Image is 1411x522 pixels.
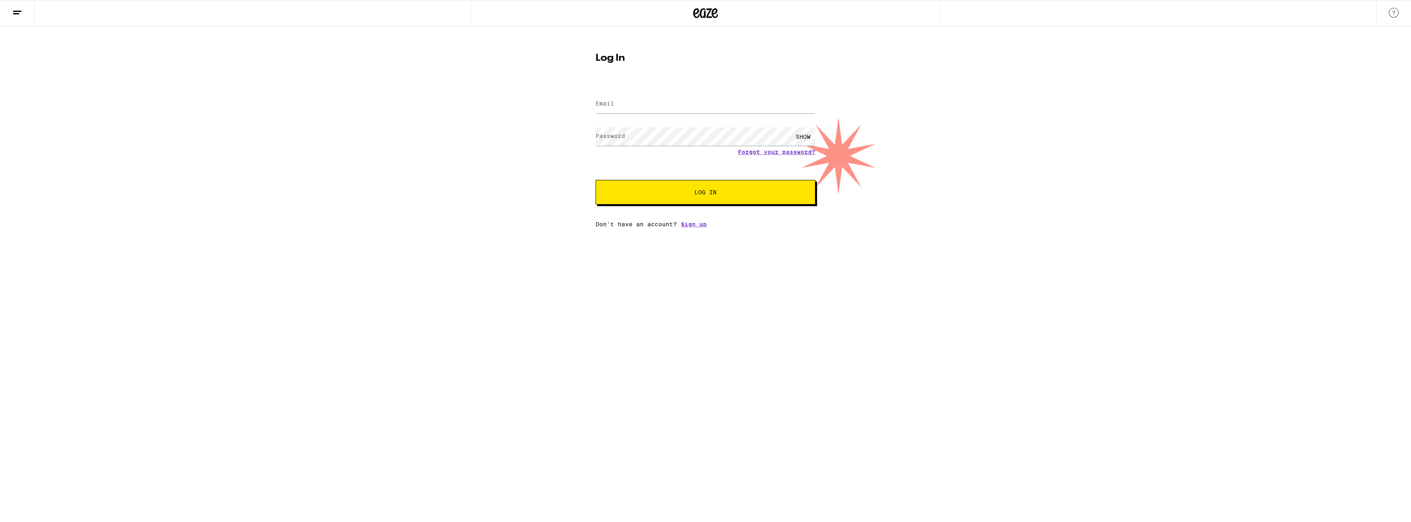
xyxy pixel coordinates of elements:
[694,189,717,195] span: Log In
[596,95,815,113] input: Email
[738,149,815,155] a: Forgot your password?
[596,100,614,107] label: Email
[596,180,815,205] button: Log In
[681,221,707,228] a: Sign up
[596,53,815,63] h1: Log In
[596,133,625,139] label: Password
[596,221,815,228] div: Don't have an account?
[791,127,815,146] div: SHOW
